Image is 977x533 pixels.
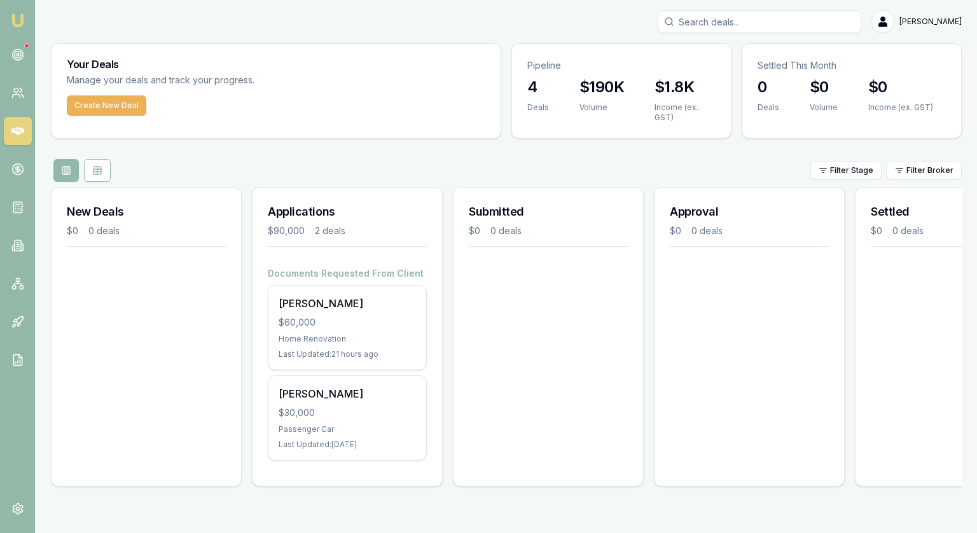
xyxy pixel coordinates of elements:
button: Filter Broker [887,162,962,179]
div: $60,000 [279,316,416,329]
input: Search deals [658,10,861,33]
div: $0 [871,225,882,237]
span: [PERSON_NAME] [899,17,962,27]
div: $90,000 [268,225,305,237]
div: 0 deals [691,225,723,237]
div: 0 deals [88,225,120,237]
h3: $0 [810,77,838,97]
div: 2 deals [315,225,345,237]
h3: Approval [670,203,829,221]
h3: Your Deals [67,59,485,69]
button: Filter Stage [810,162,882,179]
h3: Submitted [469,203,628,221]
span: Filter Stage [830,165,873,176]
div: Last Updated: 21 hours ago [279,349,416,359]
div: Deals [527,102,549,113]
div: 0 deals [892,225,924,237]
div: $0 [67,225,78,237]
div: $0 [670,225,681,237]
div: $0 [469,225,480,237]
h3: 0 [758,77,779,97]
h3: New Deals [67,203,226,221]
span: Filter Broker [906,165,953,176]
div: $30,000 [279,406,416,419]
h3: $0 [868,77,933,97]
div: Home Renovation [279,334,416,344]
h3: 4 [527,77,549,97]
p: Settled This Month [758,59,946,72]
div: Income (ex. GST) [655,102,716,123]
h3: $1.8K [655,77,716,97]
div: Volume [810,102,838,113]
h4: Documents Requested From Client [268,267,427,280]
div: Income (ex. GST) [868,102,933,113]
div: [PERSON_NAME] [279,296,416,311]
button: Create New Deal [67,95,146,116]
h3: $190K [579,77,624,97]
h3: Applications [268,203,427,221]
div: [PERSON_NAME] [279,386,416,401]
div: Passenger Car [279,424,416,434]
p: Pipeline [527,59,716,72]
img: emu-icon-u.png [10,13,25,28]
p: Manage your deals and track your progress. [67,73,392,88]
div: 0 deals [490,225,522,237]
div: Volume [579,102,624,113]
div: Deals [758,102,779,113]
div: Last Updated: [DATE] [279,440,416,450]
